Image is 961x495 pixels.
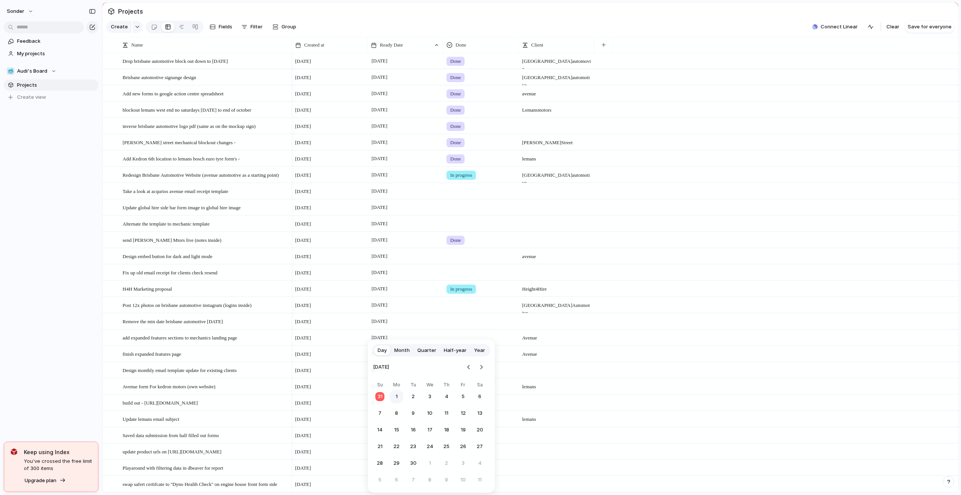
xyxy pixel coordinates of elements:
[373,381,387,390] th: Sunday
[373,359,389,375] span: [DATE]
[373,406,387,420] button: Sunday, September 7th, 2025
[374,344,390,356] button: Day
[373,440,387,453] button: Sunday, September 21st, 2025
[440,381,453,390] th: Thursday
[456,390,470,403] button: Friday, September 5th, 2025
[373,423,387,437] button: Sunday, September 14th, 2025
[473,440,487,453] button: Saturday, September 27th, 2025
[456,473,470,487] button: Friday, October 10th, 2025
[470,344,489,356] button: Year
[414,344,440,356] button: Quarter
[444,347,467,354] span: Half-year
[390,390,403,403] button: Monday, September 1st, 2025
[406,440,420,453] button: Tuesday, September 23rd, 2025
[406,406,420,420] button: Tuesday, September 9th, 2025
[390,344,414,356] button: Month
[473,390,487,403] button: Saturday, September 6th, 2025
[473,381,487,390] th: Saturday
[440,456,453,470] button: Thursday, October 2nd, 2025
[440,390,453,403] button: Thursday, September 4th, 2025
[456,406,470,420] button: Friday, September 12th, 2025
[474,347,485,354] span: Year
[417,347,436,354] span: Quarter
[423,473,437,487] button: Wednesday, October 8th, 2025
[423,440,437,453] button: Wednesday, September 24th, 2025
[423,406,437,420] button: Wednesday, September 10th, 2025
[406,473,420,487] button: Tuesday, October 7th, 2025
[440,440,453,453] button: Thursday, September 25th, 2025
[390,440,403,453] button: Monday, September 22nd, 2025
[423,381,437,390] th: Wednesday
[406,423,420,437] button: Tuesday, September 16th, 2025
[373,390,387,403] button: Today, Sunday, August 31st, 2025
[473,456,487,470] button: Saturday, October 4th, 2025
[423,390,437,403] button: Wednesday, September 3rd, 2025
[423,423,437,437] button: Wednesday, September 17th, 2025
[463,362,474,372] button: Go to the Previous Month
[406,456,420,470] button: Tuesday, September 30th, 2025
[394,347,410,354] span: Month
[440,423,453,437] button: Thursday, September 18th, 2025
[373,473,387,487] button: Sunday, October 5th, 2025
[378,347,387,354] span: Day
[406,381,420,390] th: Tuesday
[390,473,403,487] button: Monday, October 6th, 2025
[440,406,453,420] button: Thursday, September 11th, 2025
[440,473,453,487] button: Thursday, October 9th, 2025
[390,423,403,437] button: Monday, September 15th, 2025
[390,456,403,470] button: Monday, September 29th, 2025
[456,381,470,390] th: Friday
[406,390,420,403] button: Tuesday, September 2nd, 2025
[373,456,387,470] button: Sunday, September 28th, 2025
[473,406,487,420] button: Saturday, September 13th, 2025
[423,456,437,470] button: Wednesday, October 1st, 2025
[373,381,487,487] table: September 2025
[440,344,470,356] button: Half-year
[390,406,403,420] button: Monday, September 8th, 2025
[473,473,487,487] button: Saturday, October 11th, 2025
[476,362,487,372] button: Go to the Next Month
[456,456,470,470] button: Friday, October 3rd, 2025
[390,381,403,390] th: Monday
[473,423,487,437] button: Saturday, September 20th, 2025
[456,423,470,437] button: Friday, September 19th, 2025
[456,440,470,453] button: Friday, September 26th, 2025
